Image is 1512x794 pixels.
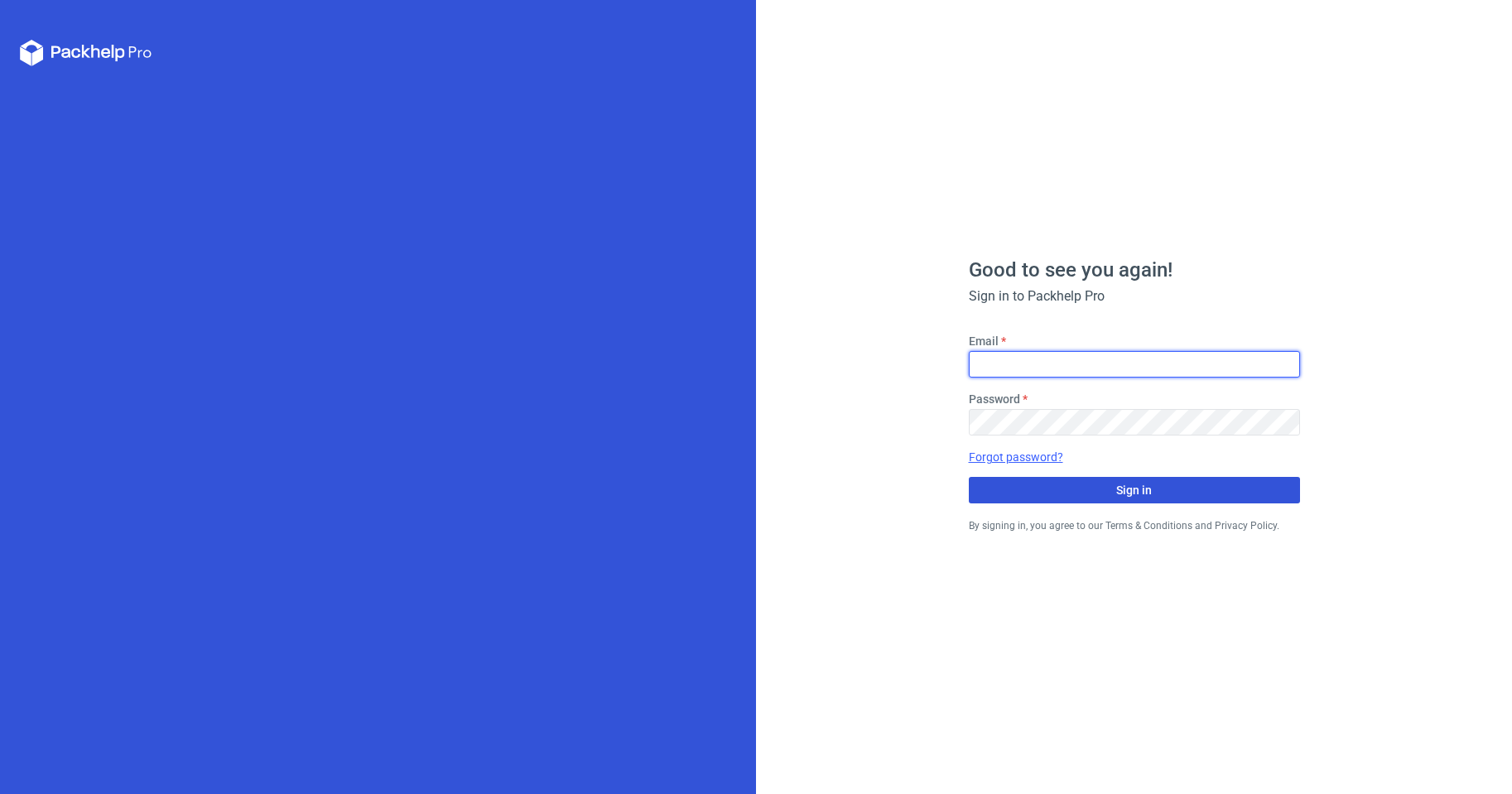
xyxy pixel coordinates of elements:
[969,260,1300,280] h1: Good to see you again!
[969,333,999,349] label: Email
[969,520,1279,532] small: By signing in, you agree to our Terms & Conditions and Privacy Policy.
[969,286,1300,306] div: Sign in to Packhelp Pro
[1116,484,1152,496] span: Sign in
[969,477,1300,503] button: Sign in
[969,391,1020,407] label: Password
[20,40,152,66] svg: Packhelp Pro
[969,449,1063,465] a: Forgot password?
